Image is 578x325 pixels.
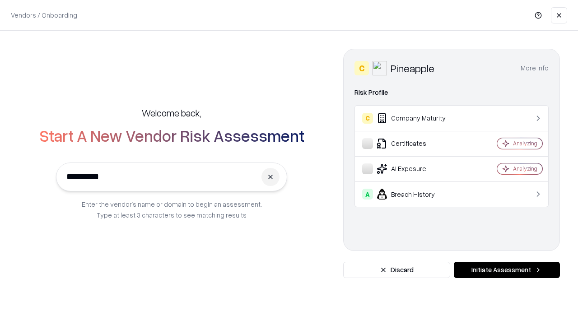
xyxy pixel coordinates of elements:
[362,113,373,124] div: C
[82,199,262,220] p: Enter the vendor’s name or domain to begin an assessment. Type at least 3 characters to see match...
[362,189,373,200] div: A
[513,139,537,147] div: Analyzing
[362,138,470,149] div: Certificates
[454,262,560,278] button: Initiate Assessment
[39,126,304,144] h2: Start A New Vendor Risk Assessment
[343,262,450,278] button: Discard
[142,107,201,119] h5: Welcome back,
[362,113,470,124] div: Company Maturity
[354,61,369,75] div: C
[391,61,434,75] div: Pineapple
[354,87,549,98] div: Risk Profile
[513,165,537,172] div: Analyzing
[373,61,387,75] img: Pineapple
[362,189,470,200] div: Breach History
[362,163,470,174] div: AI Exposure
[11,10,77,20] p: Vendors / Onboarding
[521,60,549,76] button: More info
